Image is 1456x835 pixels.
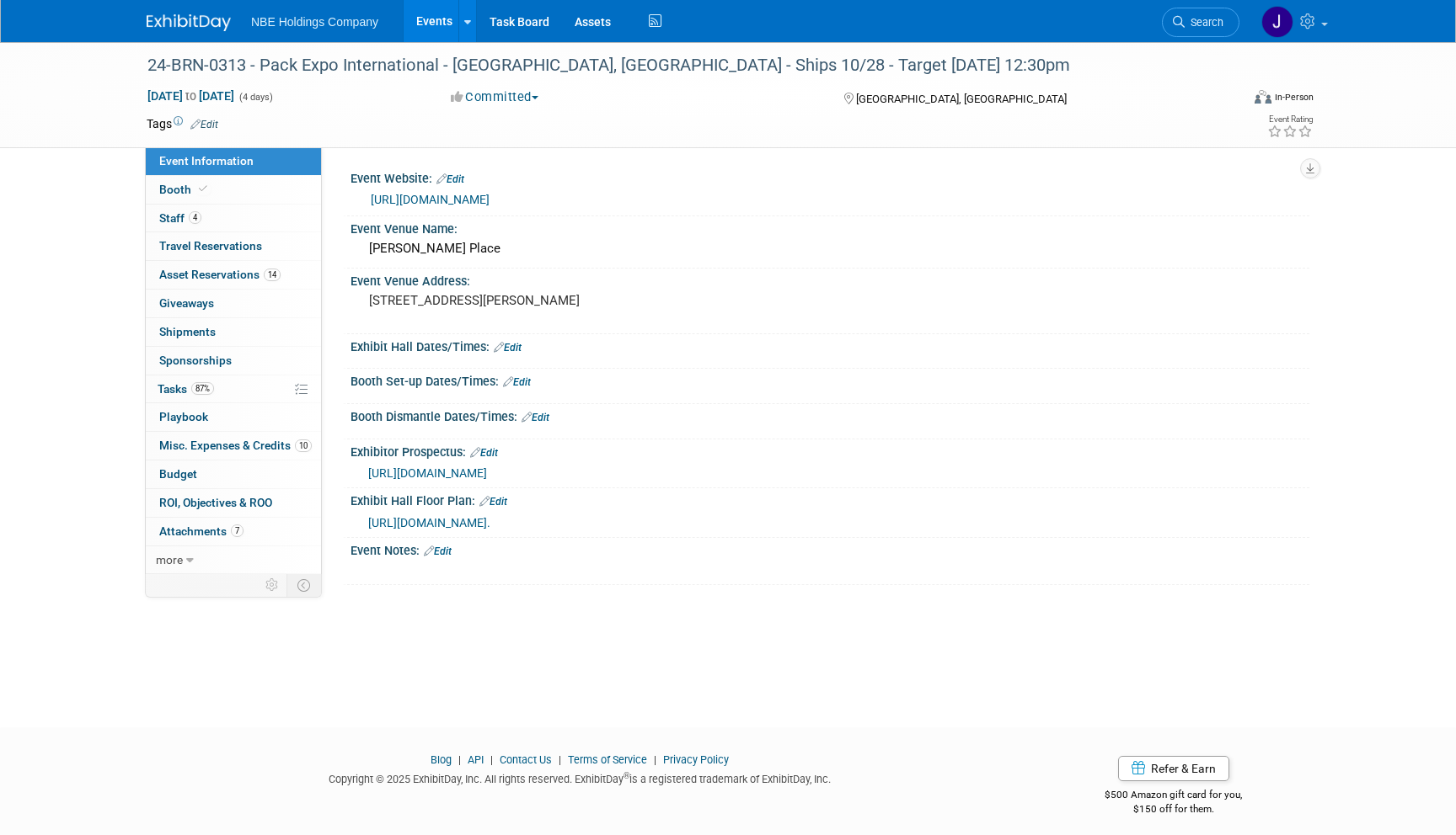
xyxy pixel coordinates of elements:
div: 24-BRN-0313 - Pack Expo International - [GEOGRAPHIC_DATA], [GEOGRAPHIC_DATA] - Ships 10/28 - Targ... [142,51,1214,81]
span: Attachments [159,524,244,538]
span: NBE Holdings Company [251,15,378,29]
sup: ® [624,771,629,780]
div: In-Person [1274,91,1314,104]
span: [GEOGRAPHIC_DATA], [GEOGRAPHIC_DATA] [856,93,1067,105]
a: Asset Reservations14 [146,261,321,289]
a: Edit [494,342,522,354]
a: Edit [522,412,549,423]
img: ExhibitDay [147,14,231,31]
div: Exhibit Hall Dates/Times: [351,334,1309,356]
div: Exhibitor Prospectus: [351,439,1309,461]
i: Booth reservation complete [199,184,207,194]
span: Tasks [158,382,214,396]
span: 4 [189,211,201,224]
span: Staff [159,211,201,225]
span: | [486,753,497,766]
a: Giveaways [146,290,321,317]
span: ROI, Objectives & ROO [159,496,272,509]
a: Contact Us [500,753,552,766]
img: Format-Inperson.png [1255,90,1271,104]
a: Edit [436,173,464,185]
span: Event Information [159,154,254,168]
a: ROI, Objectives & ROO [146,489,321,517]
a: Edit [479,496,507,508]
td: Tags [147,115,218,132]
a: Edit [424,545,452,557]
div: Event Website: [351,166,1309,188]
a: Staff4 [146,205,321,232]
a: Event Information [146,147,321,175]
a: Misc. Expenses & Credits10 [146,432,321,460]
a: [URL][DOMAIN_NAME] [368,466,487,480]
td: Personalize Event Tab Strip [258,574,287,596]
span: Budget [159,467,197,481]
span: Giveaways [159,296,214,310]
div: Event Notes: [351,538,1309,560]
a: Refer & Earn [1118,756,1229,781]
a: Travel Reservations [146,232,321,260]
div: $150 off for them. [1038,802,1310,816]
a: Playbook [146,403,321,431]
a: more [146,546,321,574]
div: Event Rating [1267,115,1313,124]
a: Terms of Service [568,753,647,766]
a: Blog [431,753,452,766]
span: [DATE] [DATE] [147,88,235,104]
a: Booth [146,176,321,204]
span: Asset Reservations [159,268,281,281]
pre: [STREET_ADDRESS][PERSON_NAME] [369,293,731,308]
span: to [183,89,199,103]
span: | [454,753,465,766]
a: API [468,753,484,766]
div: Event Venue Name: [351,216,1309,237]
span: | [650,753,661,766]
a: [URL][DOMAIN_NAME]. [368,516,490,529]
span: Booth [159,183,211,196]
span: 14 [264,269,281,281]
a: Tasks87% [146,375,321,403]
a: Shipments [146,318,321,346]
div: $500 Amazon gift card for you, [1038,777,1310,816]
div: Booth Set-up Dates/Times: [351,369,1309,391]
div: Event Format [1140,88,1314,113]
span: Misc. Expenses & Credits [159,439,312,452]
span: 87% [191,382,214,395]
td: Toggle Event Tabs [287,574,322,596]
a: Edit [470,447,498,459]
a: Sponsorships [146,347,321,375]
span: Sponsorships [159,354,232,367]
div: [PERSON_NAME] Place [363,236,1297,262]
a: [URL][DOMAIN_NAME] [371,193,490,206]
span: Shipments [159,325,216,338]
div: Copyright © 2025 ExhibitDay, Inc. All rights reserved. ExhibitDay is a registered trademark of Ex... [147,768,1013,787]
button: Committed [445,88,545,106]
span: Search [1185,16,1223,29]
span: 7 [231,524,244,537]
span: Travel Reservations [159,239,262,253]
span: (4 days) [238,92,273,103]
span: 10 [295,439,312,452]
div: Booth Dismantle Dates/Times: [351,404,1309,426]
div: Exhibit Hall Floor Plan: [351,488,1309,510]
div: Event Venue Address: [351,269,1309,290]
a: Budget [146,460,321,488]
a: Edit [190,119,218,130]
span: more [156,553,183,566]
a: Search [1162,8,1239,37]
a: Privacy Policy [663,753,729,766]
span: Playbook [159,410,208,423]
a: Edit [503,376,531,388]
img: John Vargo [1261,6,1293,38]
span: | [554,753,565,766]
a: Attachments7 [146,518,321,545]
